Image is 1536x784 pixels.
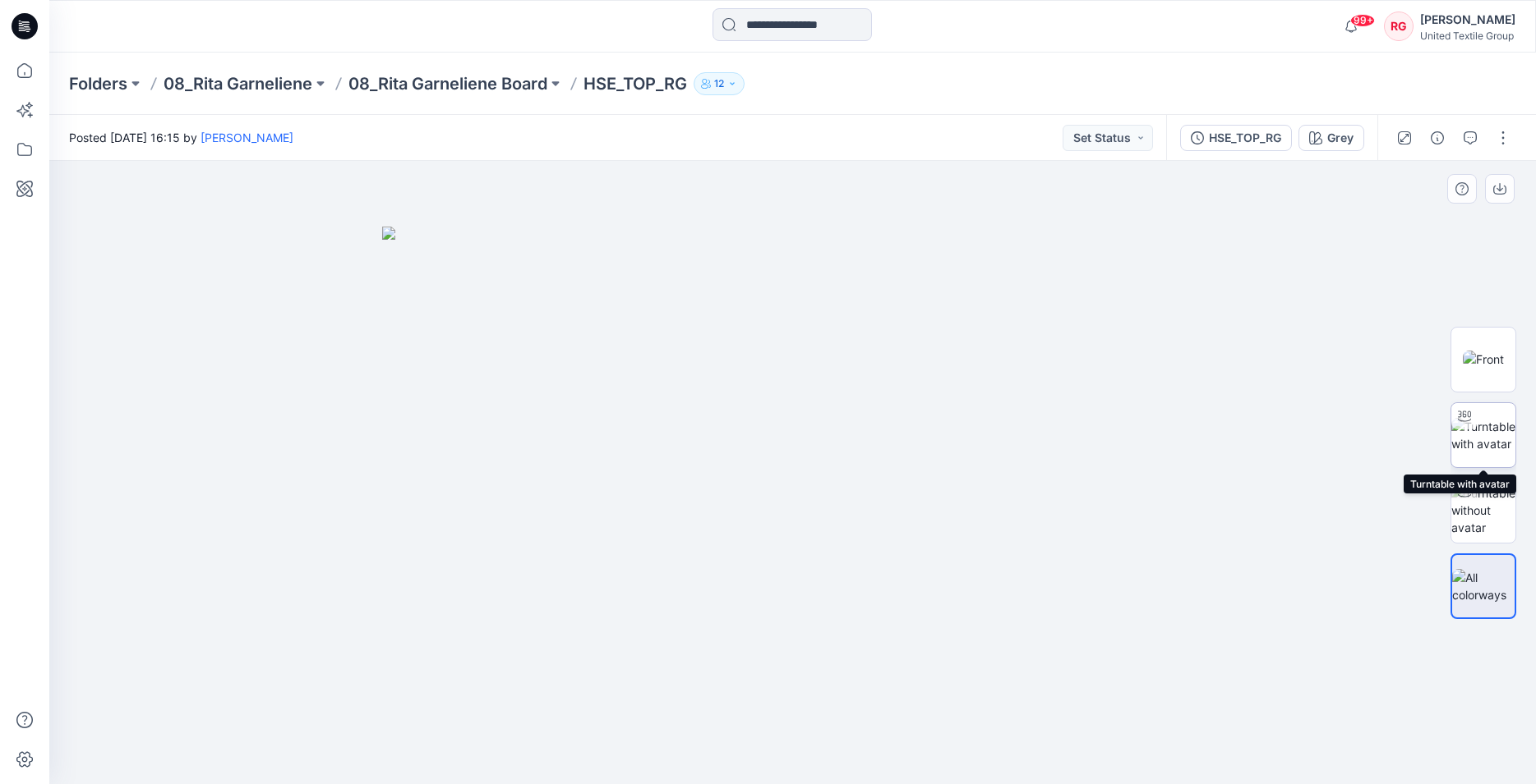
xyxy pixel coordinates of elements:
div: [PERSON_NAME] [1420,10,1515,30]
img: Turntable without avatar [1451,484,1515,536]
button: 12 [694,72,745,95]
button: Details [1424,125,1451,151]
img: Front [1463,351,1504,368]
button: Grey [1298,125,1364,151]
img: All colorways [1452,569,1515,603]
p: HSE_TOP_RG [583,72,687,95]
a: Folders [69,72,127,95]
div: HSE_TOP_RG [1209,129,1281,147]
a: 08_Rita Garneliene Board [348,72,547,95]
button: HSE_TOP_RG [1180,125,1292,151]
span: 99+ [1350,14,1375,27]
div: RG [1384,11,1414,41]
div: Grey [1327,129,1354,147]
span: Posted [DATE] 16:15 by [69,129,293,146]
div: United Textile Group [1420,30,1515,42]
img: Turntable with avatar [1451,418,1515,452]
a: 08_Rita Garneliene [164,72,312,95]
a: [PERSON_NAME] [201,131,293,144]
p: 12 [714,75,724,93]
